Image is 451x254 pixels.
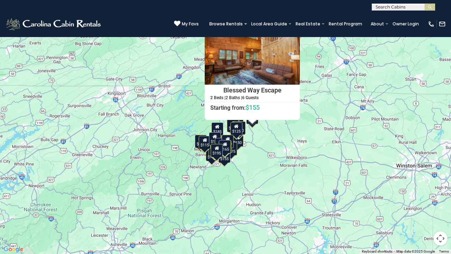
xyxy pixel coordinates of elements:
[389,19,422,29] a: Owner Login
[325,19,366,29] a: Rental Program
[428,20,435,28] img: phone-regular-white.png
[439,20,446,28] img: mail-regular-white.png
[5,17,103,31] img: White-1-2.png
[248,19,291,29] a: Local Area Guide
[292,19,324,29] a: Real Estate
[174,20,199,28] a: My Favs
[367,19,388,29] a: About
[182,21,199,27] span: My Favs
[206,19,246,29] a: Browse Rentals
